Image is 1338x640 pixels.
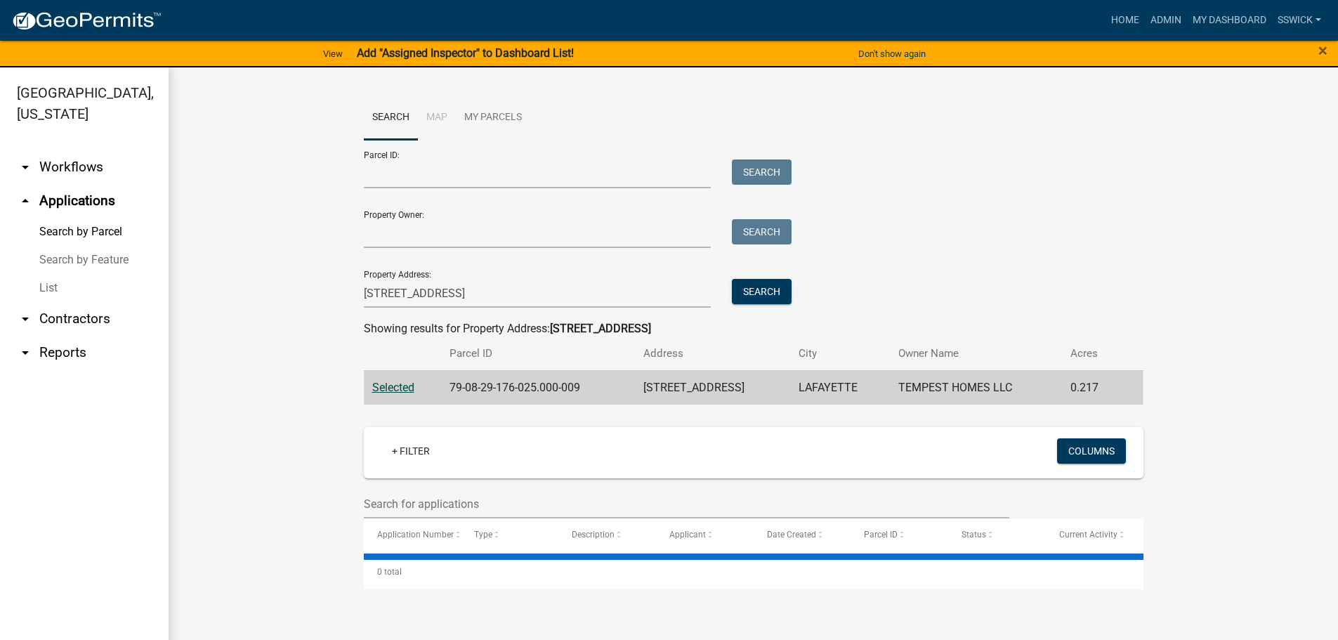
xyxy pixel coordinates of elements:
[1046,518,1143,552] datatable-header-cell: Current Activity
[558,518,656,552] datatable-header-cell: Description
[1272,7,1327,34] a: sswick
[1318,42,1327,59] button: Close
[890,337,1062,370] th: Owner Name
[364,96,418,141] a: Search
[364,490,1010,518] input: Search for applications
[1106,7,1145,34] a: Home
[732,159,792,185] button: Search
[381,438,441,464] a: + Filter
[1062,370,1121,405] td: 0.217
[754,518,851,552] datatable-header-cell: Date Created
[364,320,1143,337] div: Showing results for Property Address:
[1318,41,1327,60] span: ×
[948,518,1046,552] datatable-header-cell: Status
[790,370,890,405] td: LAFAYETTE
[364,554,1143,589] div: 0 total
[1059,530,1117,540] span: Current Activity
[364,518,461,552] datatable-header-cell: Application Number
[456,96,530,141] a: My Parcels
[17,192,34,209] i: arrow_drop_up
[441,370,635,405] td: 79-08-29-176-025.000-009
[962,530,986,540] span: Status
[790,337,890,370] th: City
[550,322,651,335] strong: [STREET_ADDRESS]
[372,381,414,394] a: Selected
[572,530,615,540] span: Description
[851,518,948,552] datatable-header-cell: Parcel ID
[767,530,816,540] span: Date Created
[17,159,34,176] i: arrow_drop_down
[317,42,348,65] a: View
[732,219,792,244] button: Search
[17,344,34,361] i: arrow_drop_down
[864,530,898,540] span: Parcel ID
[890,370,1062,405] td: TEMPEST HOMES LLC
[669,530,706,540] span: Applicant
[17,311,34,327] i: arrow_drop_down
[635,337,790,370] th: Address
[377,530,454,540] span: Application Number
[1057,438,1126,464] button: Columns
[732,279,792,304] button: Search
[1145,7,1187,34] a: Admin
[635,370,790,405] td: [STREET_ADDRESS]
[853,42,931,65] button: Don't show again
[1187,7,1272,34] a: My Dashboard
[656,518,754,552] datatable-header-cell: Applicant
[461,518,558,552] datatable-header-cell: Type
[474,530,492,540] span: Type
[441,337,635,370] th: Parcel ID
[1062,337,1121,370] th: Acres
[357,46,574,60] strong: Add "Assigned Inspector" to Dashboard List!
